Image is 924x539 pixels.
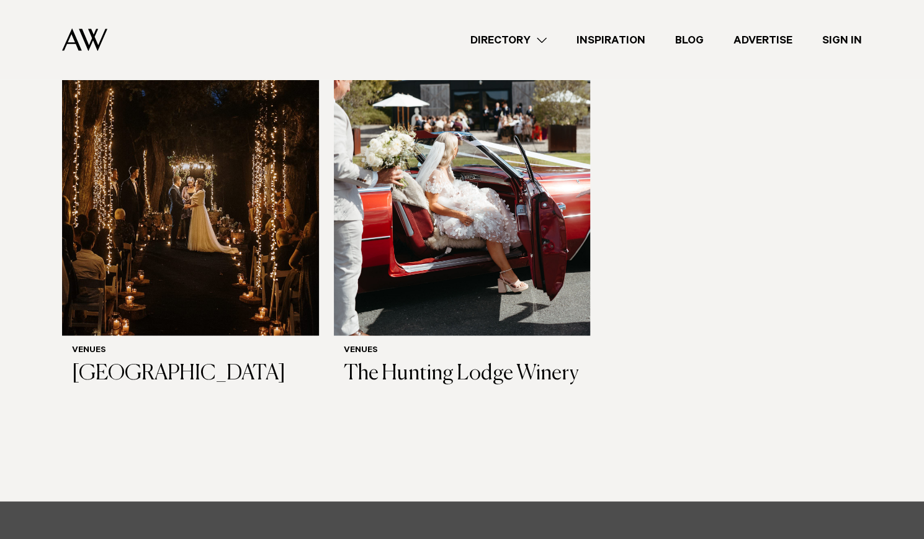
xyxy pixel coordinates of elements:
a: Inspiration [562,32,660,48]
img: Auckland Weddings Logo [62,28,107,51]
a: Sign In [807,32,877,48]
h3: The Hunting Lodge Winery [344,361,581,386]
a: Advertise [719,32,807,48]
a: Blog [660,32,719,48]
h3: [GEOGRAPHIC_DATA] [72,361,309,386]
a: Directory [455,32,562,48]
h6: Venues [344,345,581,356]
h6: Venues [72,345,309,356]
